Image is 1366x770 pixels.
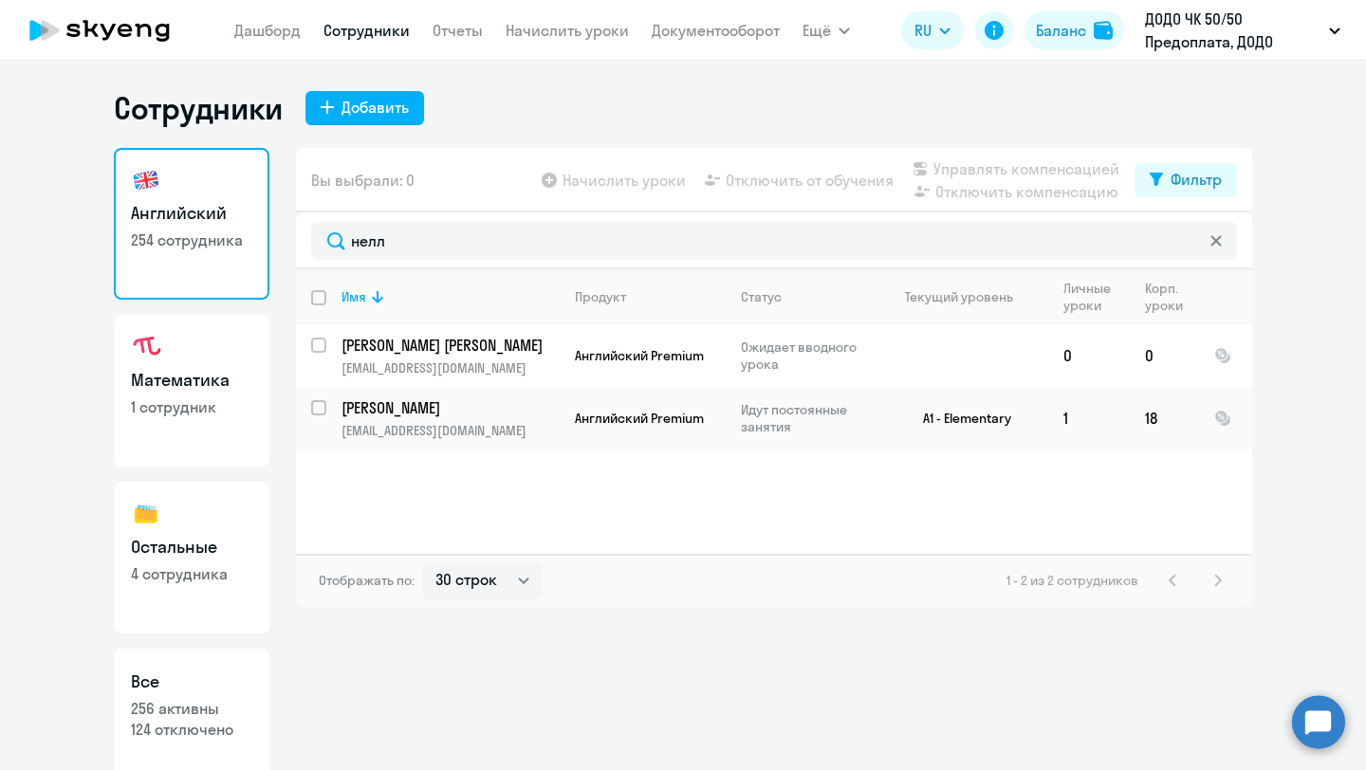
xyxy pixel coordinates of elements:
[741,288,871,305] div: Статус
[741,339,871,373] p: Ожидает вводного урока
[131,535,252,559] h3: Остальные
[311,169,415,192] span: Вы выбрали: 0
[341,397,559,418] a: [PERSON_NAME]
[575,347,704,364] span: Английский Premium
[319,572,415,589] span: Отображать по:
[131,229,252,250] p: 254 сотрудника
[506,21,629,40] a: Начислить уроки
[1036,19,1086,42] div: Баланс
[433,21,483,40] a: Отчеты
[1135,163,1237,197] button: Фильтр
[741,288,782,305] div: Статус
[131,165,161,195] img: english
[1024,11,1124,49] button: Балансbalance
[131,396,252,417] p: 1 сотрудник
[341,335,559,356] a: [PERSON_NAME] [PERSON_NAME]
[887,288,1047,305] div: Текущий уровень
[1145,8,1321,53] p: ДОДО ЧК 50/50 Предоплата, ДОДО ФРАНЧАЙЗИНГ, ООО
[305,91,424,125] button: Добавить
[341,359,559,376] p: [EMAIL_ADDRESS][DOMAIN_NAME]
[131,332,161,362] img: math
[914,19,932,42] span: RU
[114,315,269,467] a: Математика1 сотрудник
[1063,280,1129,314] div: Личные уроки
[311,222,1237,260] input: Поиск по имени, email, продукту или статусу
[575,410,704,427] span: Английский Premium
[1048,324,1130,387] td: 0
[652,21,780,40] a: Документооборот
[1145,280,1198,314] div: Корп. уроки
[323,21,410,40] a: Сотрудники
[131,201,252,226] h3: Английский
[131,719,252,740] p: 124 отключено
[114,89,283,127] h1: Сотрудники
[1130,324,1199,387] td: 0
[1006,572,1138,589] span: 1 - 2 из 2 сотрудников
[575,288,626,305] div: Продукт
[1145,280,1186,314] div: Корп. уроки
[341,288,366,305] div: Имя
[1094,21,1113,40] img: balance
[1135,8,1350,53] button: ДОДО ЧК 50/50 Предоплата, ДОДО ФРАНЧАЙЗИНГ, ООО
[803,11,850,49] button: Ещё
[872,387,1048,449] td: A1 - Elementary
[114,148,269,300] a: Английский254 сотрудника
[114,482,269,633] a: Остальные4 сотрудника
[131,368,252,393] h3: Математика
[575,288,725,305] div: Продукт
[131,698,252,719] p: 256 активны
[1171,168,1222,191] div: Фильтр
[131,669,252,694] h3: Все
[341,335,556,356] p: [PERSON_NAME] [PERSON_NAME]
[1048,387,1130,449] td: 1
[341,397,556,418] p: [PERSON_NAME]
[131,499,161,529] img: others
[341,96,409,119] div: Добавить
[234,21,301,40] a: Дашборд
[905,288,1013,305] div: Текущий уровень
[1063,280,1117,314] div: Личные уроки
[803,19,831,42] span: Ещё
[341,422,559,439] p: [EMAIL_ADDRESS][DOMAIN_NAME]
[1130,387,1199,449] td: 18
[741,401,871,435] p: Идут постоянные занятия
[901,11,964,49] button: RU
[341,288,559,305] div: Имя
[131,563,252,584] p: 4 сотрудника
